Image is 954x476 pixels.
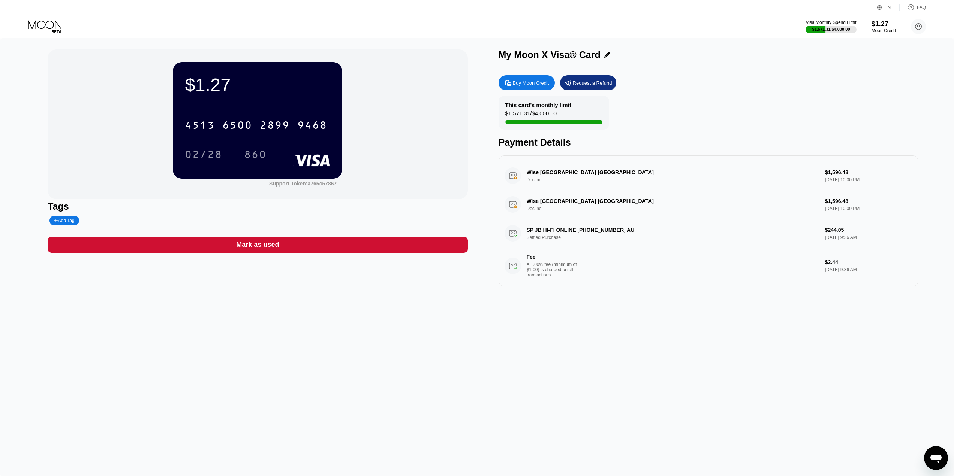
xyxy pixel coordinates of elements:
[812,27,850,31] div: $1,571.31 / $4,000.00
[505,110,557,120] div: $1,571.31 / $4,000.00
[244,149,267,161] div: 860
[924,446,948,470] iframe: Button to launch messaging window
[917,5,926,10] div: FAQ
[872,28,896,33] div: Moon Credit
[573,80,612,86] div: Request a Refund
[505,102,571,108] div: This card’s monthly limit
[185,74,330,95] div: $1.27
[505,248,912,284] div: FeeA 1.00% fee (minimum of $1.00) is charged on all transactions$2.44[DATE] 9:36 AM
[806,20,856,25] div: Visa Monthly Spend Limit
[872,20,896,33] div: $1.27Moon Credit
[260,120,290,132] div: 2899
[49,216,79,225] div: Add Tag
[825,267,912,272] div: [DATE] 9:36 AM
[185,149,222,161] div: 02/28
[513,80,549,86] div: Buy Moon Credit
[236,240,279,249] div: Mark as used
[900,4,926,11] div: FAQ
[222,120,252,132] div: 6500
[872,20,896,28] div: $1.27
[54,218,74,223] div: Add Tag
[806,20,856,33] div: Visa Monthly Spend Limit$1,571.31/$4,000.00
[527,262,583,278] div: A 1.00% fee (minimum of $1.00) is charged on all transactions
[560,75,616,90] div: Request a Refund
[238,145,272,164] div: 860
[179,145,228,164] div: 02/28
[877,4,900,11] div: EN
[499,137,918,148] div: Payment Details
[269,181,337,187] div: Support Token:a765c57867
[48,201,467,212] div: Tags
[885,5,891,10] div: EN
[825,259,912,265] div: $2.44
[180,116,332,134] div: 4513650028999468
[499,75,555,90] div: Buy Moon Credit
[499,49,601,60] div: My Moon X Visa® Card
[527,254,579,260] div: Fee
[297,120,327,132] div: 9468
[48,237,467,253] div: Mark as used
[269,181,337,187] div: Support Token: a765c57867
[185,120,215,132] div: 4513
